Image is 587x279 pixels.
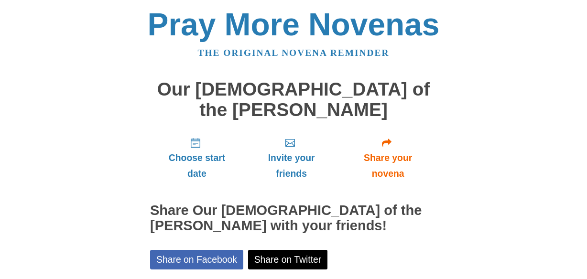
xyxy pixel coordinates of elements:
[348,150,427,182] span: Share your novena
[339,129,437,186] a: Share your novena
[160,150,234,182] span: Choose start date
[253,150,329,182] span: Invite your friends
[244,129,339,186] a: Invite your friends
[248,250,328,269] a: Share on Twitter
[150,203,437,234] h2: Share Our [DEMOGRAPHIC_DATA] of the [PERSON_NAME] with your friends!
[150,250,243,269] a: Share on Facebook
[150,79,437,120] h1: Our [DEMOGRAPHIC_DATA] of the [PERSON_NAME]
[150,129,244,186] a: Choose start date
[148,7,440,42] a: Pray More Novenas
[198,48,390,58] a: The original novena reminder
